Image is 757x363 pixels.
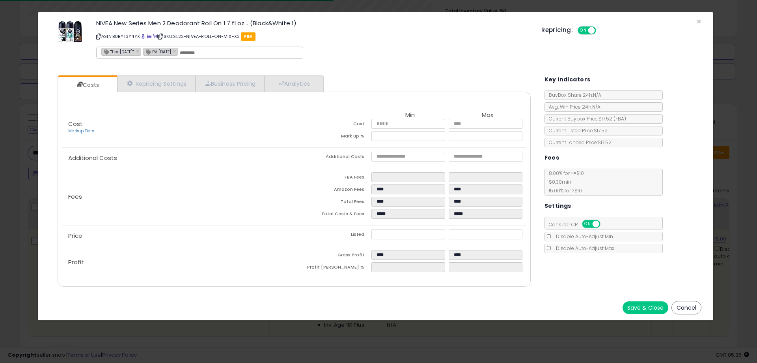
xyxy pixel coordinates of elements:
span: OFF [599,221,612,228]
span: Avg. Win Price 24h: N/A [545,103,600,110]
h5: Repricing: [541,27,573,33]
a: Repricing Settings [117,75,195,92]
td: Listed [294,229,371,242]
td: Mark up % [294,131,371,143]
p: Profit [62,259,294,265]
h5: Settings [544,201,571,211]
td: Gross Profit [294,250,371,262]
button: Save & Close [623,301,668,314]
button: Cancel [671,301,701,314]
span: OFF [595,27,608,34]
a: All offer listings [147,33,151,39]
span: Disable Auto-Adjust Max [552,245,614,252]
a: × [173,47,178,55]
td: Cost [294,119,371,131]
td: Total Fees [294,197,371,209]
h5: Key Indicators [544,75,591,85]
span: Current Listed Price: $17.52 [545,127,608,134]
th: Max [449,112,526,119]
span: Current Buybox Price: [545,115,626,122]
span: $17.52 [599,115,626,122]
span: 15.00 % for > $10 [545,187,582,194]
td: Amazon Fees [294,184,371,197]
th: Min [371,112,449,119]
span: ON [578,27,588,34]
a: Analytics [264,75,323,92]
span: ON [583,221,593,228]
td: Additional Costs [294,152,371,164]
td: FBA Fees [294,172,371,184]
a: Your listing only [153,33,157,39]
span: BuyBox Share 24h: N/A [545,92,601,98]
p: Additional Costs [62,155,294,161]
p: Cost [62,121,294,134]
p: Fees [62,194,294,200]
td: Profit [PERSON_NAME] % [294,262,371,275]
img: 51SkgPDjvPL._SL60_.jpg [58,20,82,44]
a: BuyBox page [141,33,145,39]
span: PV [DATE] [144,48,171,55]
span: FBA [241,32,255,41]
p: ASIN: B0BYT3Y4YX | SKU: SL22-NIVEA-ROLL-ON-MIX-X3 [96,30,530,43]
span: ( FBA ) [613,115,626,122]
span: Consider CPT: [545,221,611,228]
span: 8.00 % for <= $10 [545,170,584,194]
h5: Fees [544,153,559,163]
a: Costs [58,77,116,93]
td: Total Costs & Fees [294,209,371,221]
a: × [136,47,141,55]
a: Markup Tiers [68,128,94,134]
span: ""tier [DATE]"" [102,48,134,55]
p: Price [62,233,294,239]
span: Disable Auto-Adjust Min [552,233,613,240]
a: Business Pricing [195,75,264,92]
h3: NIVEA New Series Men 2 Deodorant Roll On 1.7 fl oz… (Black&White 1) [96,20,530,26]
span: $0.30 min [545,179,571,185]
span: Current Landed Price: $17.52 [545,139,612,146]
span: × [696,16,701,27]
